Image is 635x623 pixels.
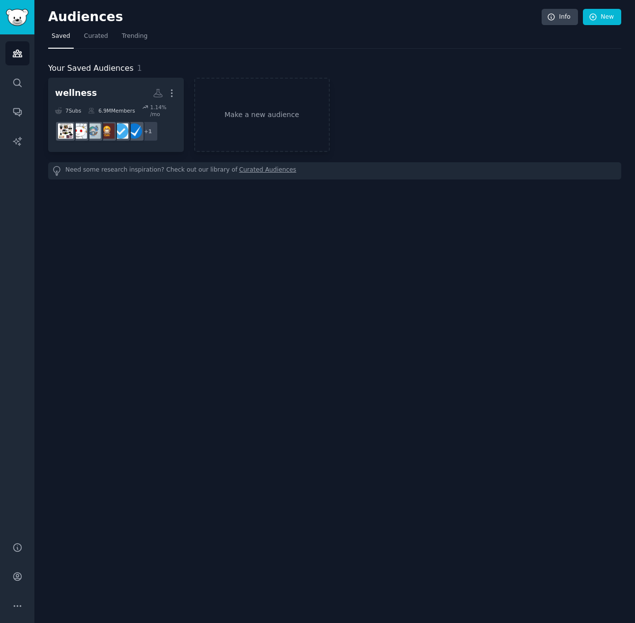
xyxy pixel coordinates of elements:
[55,87,97,99] div: wellness
[48,29,74,49] a: Saved
[542,9,578,26] a: Info
[194,78,330,152] a: Make a new audience
[122,32,147,41] span: Trending
[239,166,296,176] a: Curated Audiences
[81,29,112,49] a: Curated
[52,32,70,41] span: Saved
[113,123,128,139] img: getdisciplined
[48,9,542,25] h2: Audiences
[99,123,115,139] img: Productivitycafe
[58,123,73,139] img: WellnessOver30
[137,63,142,73] span: 1
[72,123,87,139] img: productivity
[88,104,135,118] div: 6.9M Members
[48,62,134,75] span: Your Saved Audiences
[48,162,621,179] div: Need some research inspiration? Check out our library of
[86,123,101,139] img: ProductivityGeeks
[6,9,29,26] img: GummySearch logo
[118,29,151,49] a: Trending
[127,123,142,139] img: superProductivity
[84,32,108,41] span: Curated
[48,78,184,152] a: wellness7Subs6.9MMembers1.14% /mo+1superProductivitygetdisciplinedProductivitycafeProductivityGee...
[55,104,81,118] div: 7 Sub s
[583,9,621,26] a: New
[138,121,158,142] div: + 1
[150,104,176,118] div: 1.14 % /mo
